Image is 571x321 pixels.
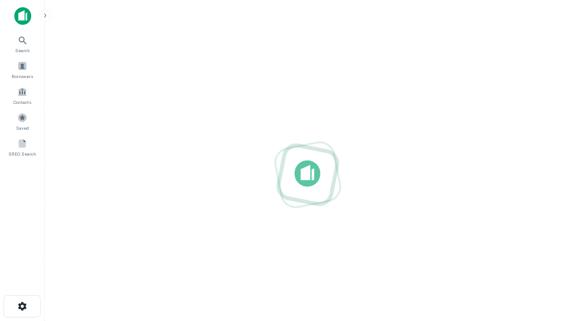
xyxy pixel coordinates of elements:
a: Search [3,32,42,56]
img: capitalize-icon.png [14,7,31,25]
span: Borrowers [12,73,33,80]
a: Contacts [3,83,42,107]
a: Saved [3,109,42,133]
iframe: Chat Widget [526,221,571,264]
span: Contacts [13,99,31,106]
a: SREO Search [3,135,42,159]
span: Search [15,47,30,54]
span: SREO Search [8,150,36,157]
a: Borrowers [3,58,42,82]
span: Saved [16,124,29,132]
